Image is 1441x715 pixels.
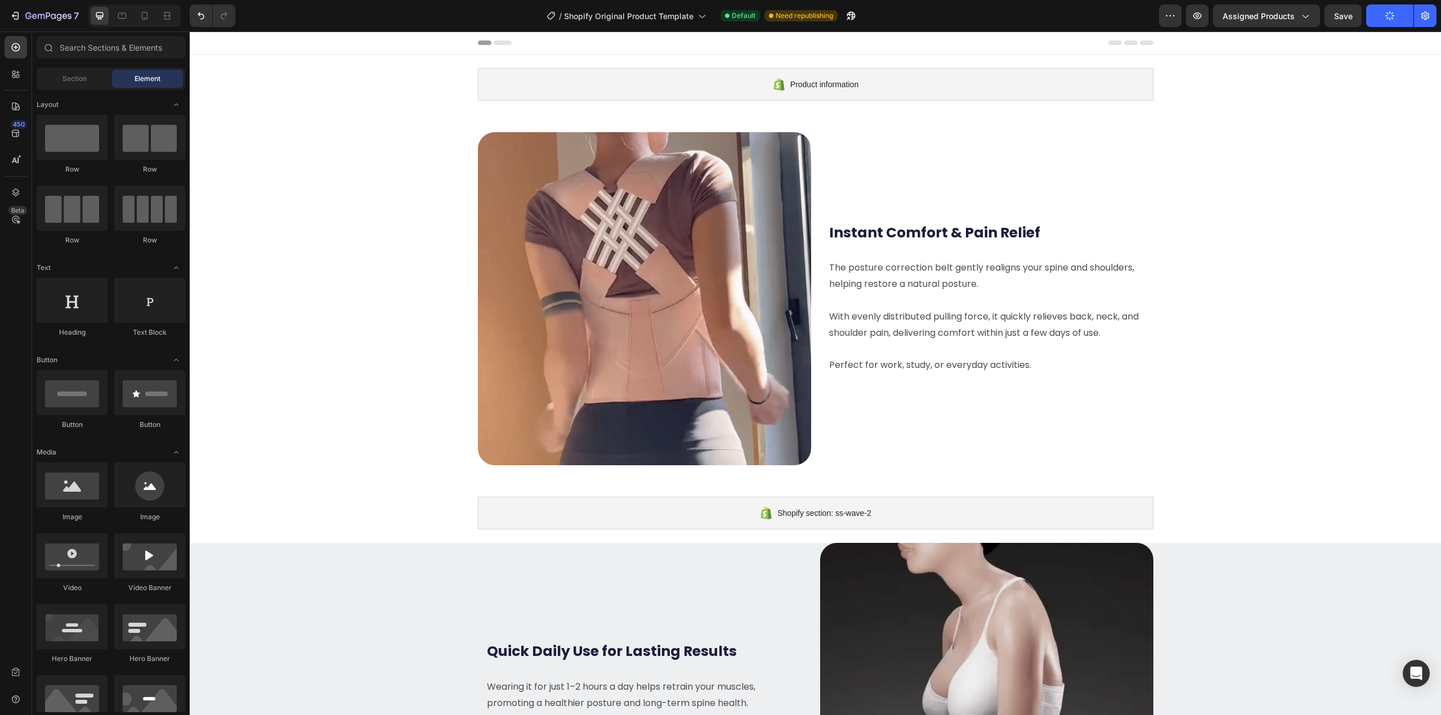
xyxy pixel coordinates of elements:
span: Shopify Original Product Template [564,10,693,22]
div: 450 [11,120,27,129]
div: Beta [8,206,27,215]
span: Shopify section: ss-wave-2 [588,475,682,488]
span: Media [37,447,56,457]
div: Image [37,512,108,522]
span: Toggle open [167,443,185,461]
div: Row [37,164,108,174]
div: Hero Banner [37,654,108,664]
div: Row [114,164,185,174]
div: Row [37,235,108,245]
span: Text [37,263,51,273]
div: Video [37,583,108,593]
span: / [559,10,562,22]
span: Section [62,74,87,84]
span: Layout [37,100,59,110]
p: The posture correction belt gently realigns your spine and shoulders, helping restore a natural p... [639,228,955,342]
strong: Instant Comfort & Pain Relief [639,191,851,211]
button: 7 [5,5,84,27]
img: gempages_579596659541935092-6f76e6bc-99e0-4ea5-ae9f-ed540f6b9224.gif [288,101,621,434]
span: Button [37,355,57,365]
div: Open Intercom Messenger [1403,660,1430,687]
span: Save [1334,11,1353,21]
div: Video Banner [114,583,185,593]
div: Text Block [114,327,185,338]
strong: Quick Daily Use for Lasting Results [297,610,547,629]
span: Toggle open [167,259,185,277]
iframe: Design area [190,32,1441,715]
input: Search Sections & Elements [37,36,185,59]
button: Save [1324,5,1362,27]
div: Heading [37,327,108,338]
div: Image [114,512,185,522]
p: 7 [74,9,79,23]
div: Button [37,420,108,430]
div: Row [114,235,185,245]
span: Toggle open [167,351,185,369]
div: Hero Banner [114,654,185,664]
span: Toggle open [167,96,185,114]
div: Button [114,420,185,430]
span: Default [732,11,755,21]
span: Need republishing [776,11,833,21]
div: Undo/Redo [190,5,235,27]
span: Product information [601,46,669,60]
button: Assigned Products [1213,5,1320,27]
span: Element [135,74,160,84]
span: Assigned Products [1223,10,1295,22]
